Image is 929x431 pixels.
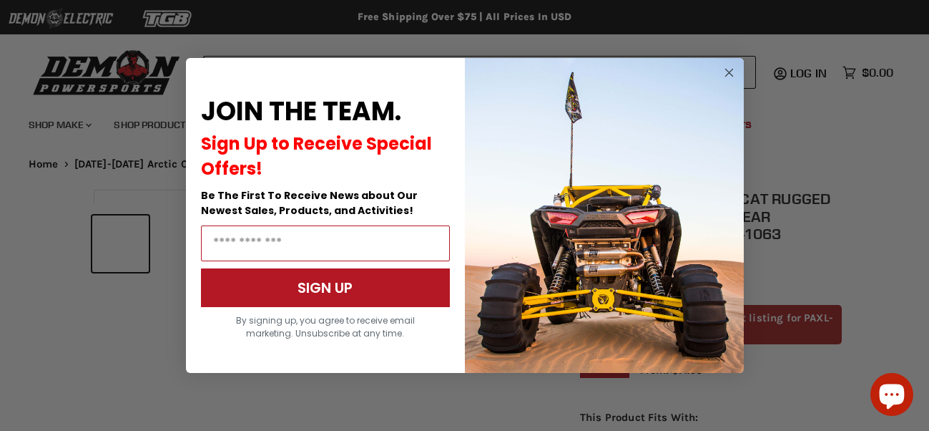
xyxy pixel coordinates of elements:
[720,64,738,82] button: Close dialog
[201,268,450,307] button: SIGN UP
[201,226,450,261] input: Email Address
[201,188,418,218] span: Be The First To Receive News about Our Newest Sales, Products, and Activities!
[465,58,744,373] img: a9095488-b6e7-41ba-879d-588abfab540b.jpeg
[201,132,432,180] span: Sign Up to Receive Special Offers!
[866,373,918,420] inbox-online-store-chat: Shopify online store chat
[236,314,415,339] span: By signing up, you agree to receive email marketing. Unsubscribe at any time.
[201,93,401,130] span: JOIN THE TEAM.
